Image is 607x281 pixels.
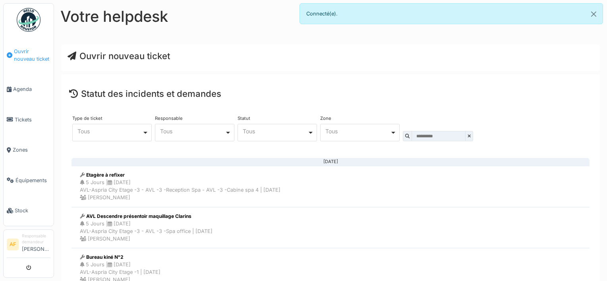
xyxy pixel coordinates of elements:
span: Équipements [15,177,50,184]
a: AVL Descendre présentoir maquillage Clarins 5 Jours |[DATE]AVL-Aspria City Etage -3 - AVL -3 -Spa... [72,207,590,248]
a: Ouvrir nouveau ticket [4,36,54,74]
div: Responsable demandeur [22,233,50,245]
div: Tous [243,129,307,133]
label: Type de ticket [72,116,102,121]
span: Zones [13,146,50,154]
div: AVL Descendre présentoir maquillage Clarins [80,213,213,220]
div: Etagère à refixer [80,171,280,179]
div: Tous [160,129,225,133]
a: Équipements [4,165,54,195]
span: Ouvrir nouveau ticket [14,48,50,63]
a: Etagère à refixer 5 Jours |[DATE]AVL-Aspria City Etage -3 - AVL -3 -Reception Spa - AVL -3 -Cabin... [72,166,590,207]
div: 5 Jours | [DATE] AVL-Aspria City Etage -3 - AVL -3 -Spa office | [DATE] [PERSON_NAME] [80,220,213,243]
div: Tous [77,129,142,133]
li: [PERSON_NAME] [22,233,50,256]
h4: Statut des incidents et demandes [69,89,592,99]
span: Tickets [15,116,50,123]
label: Statut [238,116,250,121]
img: Badge_color-CXgf-gQk.svg [17,8,41,32]
a: Tickets [4,104,54,135]
div: Bureau kiné N°2 [80,254,160,261]
div: Tous [325,129,390,133]
a: Stock [4,195,54,225]
div: [DATE] [78,162,583,162]
label: Responsable [155,116,183,121]
span: Agenda [13,85,50,93]
div: 5 Jours | [DATE] AVL-Aspria City Etage -3 - AVL -3 -Reception Spa - AVL -3 -Cabine spa 4 | [DATE]... [80,179,280,202]
button: Close [585,4,603,25]
span: Stock [15,207,50,214]
li: AF [7,239,19,250]
a: AF Responsable demandeur[PERSON_NAME] [7,233,50,258]
a: Ouvrir nouveau ticket [68,51,170,61]
div: Connecté(e). [300,3,603,24]
a: Zones [4,135,54,165]
a: Agenda [4,74,54,104]
label: Zone [320,116,331,121]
